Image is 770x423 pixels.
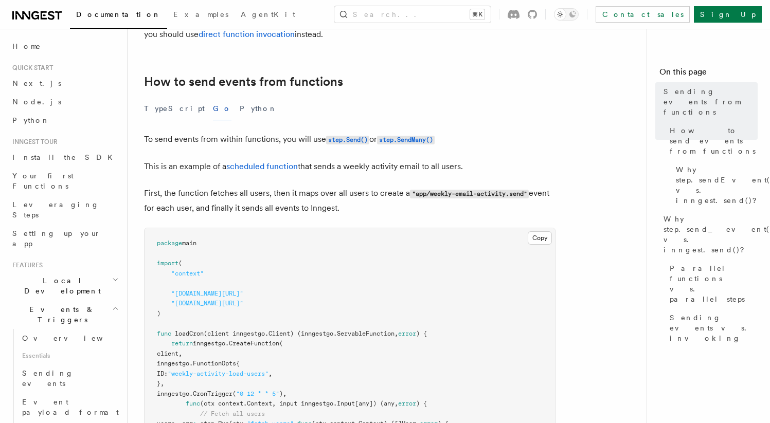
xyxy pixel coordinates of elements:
span: Node.js [12,98,61,106]
span: (ctx context.Context, input inngestgo.Input[any]) (any, [200,400,398,407]
span: Sending events vs. invoking [670,312,758,343]
span: Sending events from functions [664,86,758,117]
a: Home [8,37,121,56]
a: Install the SDK [8,148,121,167]
a: How to send events from functions [666,121,758,160]
span: CronTrigger [193,390,232,397]
span: // Fetch all users [200,410,265,417]
button: Events & Triggers [8,300,121,329]
button: TypeScript [144,97,205,120]
span: ) [157,310,160,317]
span: ( [279,340,283,347]
span: Quick start [8,64,53,72]
a: Node.js [8,93,121,111]
span: inngestgo.FunctionOpts{ [157,360,240,367]
span: "context" [171,270,204,277]
span: ID: [157,370,168,377]
span: func [157,330,171,337]
span: ( [232,390,236,397]
span: "[DOMAIN_NAME][URL]" [171,290,243,297]
a: Why step.sendEvent() vs. inngest.send()? [672,160,758,210]
button: Go [213,97,231,120]
code: step.Send() [326,136,369,144]
span: client, [157,350,182,357]
code: "app/weekly-email-activity.send" [410,190,529,198]
span: Python [12,116,50,124]
span: ) { [416,330,427,337]
span: ), [279,390,286,397]
button: Toggle dark mode [554,8,579,21]
span: Next.js [12,79,61,87]
span: Overview [22,334,128,342]
a: step.Send() [326,134,369,144]
span: return [171,340,193,347]
p: To send events from within functions, you will use or [144,132,556,147]
button: Copy [528,231,552,245]
a: step.SendMany() [377,134,435,144]
span: "[DOMAIN_NAME][URL]" [171,300,243,307]
a: direct function invocation [199,29,295,39]
a: Contact sales [596,6,690,23]
p: First, the function fetches all users, then it maps over all users to create a event for each use... [144,186,556,215]
span: Essentials [18,347,121,364]
a: Sending events vs. invoking [666,308,758,347]
a: scheduled function [226,161,298,171]
a: Parallel functions vs. parallel steps [666,259,758,308]
span: Setting up your app [12,229,101,248]
button: Python [240,97,277,120]
a: Overview [18,329,121,347]
span: Parallel functions vs. parallel steps [670,263,758,304]
a: Examples [167,3,235,28]
span: "0 12 * * 5" [236,390,279,397]
span: Examples [173,10,228,19]
span: package [157,240,182,247]
span: , [268,370,272,377]
a: Your first Functions [8,167,121,195]
a: How to send events from functions [144,75,343,89]
p: This is an example of a that sends a weekly activity email to all users. [144,159,556,174]
a: Documentation [70,3,167,29]
a: Event payload format [18,393,121,421]
span: Inngest tour [8,138,58,146]
kbd: ⌘K [470,9,485,20]
a: Sign Up [694,6,762,23]
a: Sending events from functions [659,82,758,121]
a: Next.js [8,74,121,93]
span: }, [157,380,164,387]
span: CreateFunction [229,340,279,347]
span: Local Development [8,275,112,296]
span: (client inngestgo.Client) (inngestgo.ServableFunction, [204,330,398,337]
span: How to send events from functions [670,125,758,156]
span: error [398,330,416,337]
a: Leveraging Steps [8,195,121,224]
span: error [398,400,416,407]
button: Search...⌘K [334,6,491,23]
span: inngestgo. [193,340,229,347]
span: Leveraging Steps [12,200,99,219]
h4: On this page [659,66,758,82]
span: Events & Triggers [8,304,112,325]
span: inngestgo. [157,390,193,397]
a: Python [8,111,121,130]
span: main [182,240,196,247]
span: "weekly-activity-load-users" [168,370,268,377]
span: ) { [416,400,427,407]
span: Event payload format [22,398,119,416]
span: loadCron [175,330,204,337]
span: ( [178,260,182,267]
span: Features [8,261,43,269]
button: Local Development [8,271,121,300]
a: AgentKit [235,3,301,28]
span: Documentation [76,10,161,19]
a: Why step.send_event() vs. inngest.send()? [659,210,758,259]
span: AgentKit [241,10,295,19]
span: func [186,400,200,407]
span: Install the SDK [12,153,119,161]
span: Your first Functions [12,172,74,190]
a: Sending events [18,364,121,393]
span: import [157,260,178,267]
a: Setting up your app [8,224,121,253]
span: Home [12,41,41,51]
span: Sending events [22,369,74,388]
code: step.SendMany() [377,136,435,144]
